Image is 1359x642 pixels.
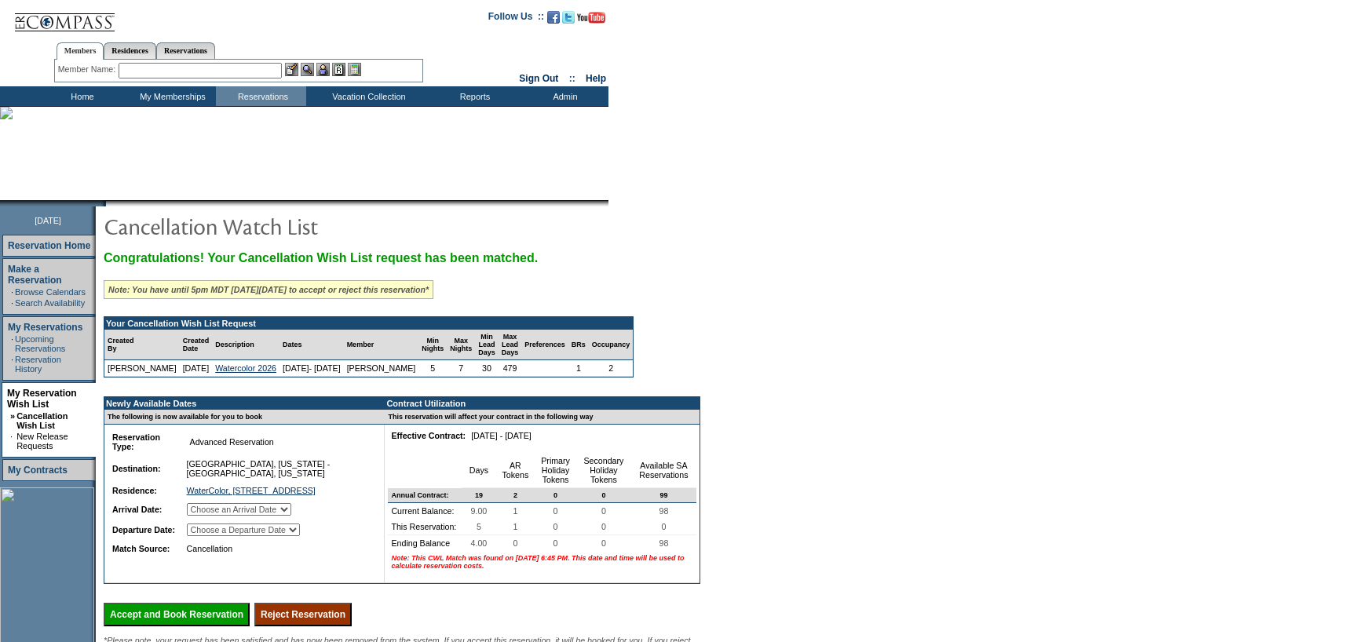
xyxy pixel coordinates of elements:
b: Destination: [112,464,161,473]
td: Admin [518,86,608,106]
a: Follow us on Twitter [562,16,575,25]
span: 1 [510,503,521,519]
td: Description [212,330,279,360]
img: blank.gif [106,200,108,206]
span: 0 [598,503,609,519]
td: Newly Available Dates [104,397,375,410]
td: · [11,298,13,308]
td: The following is now available for you to book [104,410,375,425]
span: 5 [473,519,484,534]
a: Watercolor 2026 [215,363,276,373]
td: [PERSON_NAME] [344,360,419,377]
td: Available SA Reservations [631,453,696,488]
b: Arrival Date: [112,505,162,514]
td: · [11,334,13,353]
span: 0 [550,488,561,502]
td: Follow Us :: [488,9,544,28]
span: 0 [658,519,669,534]
td: Dates [279,330,344,360]
img: Become our fan on Facebook [547,11,560,24]
b: » [10,411,15,421]
td: Contract Utilization [385,397,700,410]
img: Reservations [332,63,345,76]
span: 0 [510,535,521,551]
span: :: [569,73,575,84]
span: 1 [510,519,521,534]
i: Note: You have until 5pm MDT [DATE][DATE] to accept or reject this reservation* [108,285,429,294]
a: My Contracts [8,465,68,476]
span: 0 [550,535,561,551]
td: Ending Balance [388,535,462,551]
td: This reservation will affect your contract in the following way [385,410,700,425]
span: 0 [550,519,561,534]
img: pgTtlCancellationNotification.gif [104,210,418,242]
td: Your Cancellation Wish List Request [104,317,633,330]
td: 1 [568,360,589,377]
img: View [301,63,314,76]
td: [DATE]- [DATE] [279,360,344,377]
span: 0 [598,488,608,502]
a: Reservation History [15,355,61,374]
span: 0 [598,519,609,534]
span: 0 [598,535,609,551]
td: Note: This CWL Match was found on [DATE] 6:45 PM. This date and time will be used to calculate re... [388,551,696,573]
span: 9.00 [468,503,491,519]
div: Member Name: [58,63,119,76]
td: Max Nights [447,330,475,360]
b: Departure Date: [112,525,175,534]
td: 2 [589,360,634,377]
b: Reservation Type: [112,432,160,451]
a: Browse Calendars [15,287,86,297]
td: [DATE] [180,360,213,377]
a: Reservations [156,42,215,59]
img: Impersonate [316,63,330,76]
nobr: [DATE] - [DATE] [471,431,532,440]
span: Congratulations! Your Cancellation Wish List request has been matched. [104,251,538,264]
td: Min Nights [418,330,447,360]
td: AR Tokens [496,453,535,488]
span: 2 [510,488,521,502]
b: Effective Contract: [391,431,466,440]
td: Min Lead Days [475,330,499,360]
td: Cancellation [184,541,371,556]
a: Reservation Home [8,240,90,251]
td: Vacation Collection [306,86,428,106]
td: · [10,432,15,450]
span: 99 [656,488,670,502]
td: Member [344,330,419,360]
td: Reservations [216,86,306,106]
td: 479 [499,360,522,377]
td: [GEOGRAPHIC_DATA], [US_STATE] - [GEOGRAPHIC_DATA], [US_STATE] [184,456,371,481]
td: BRs [568,330,589,360]
a: Make a Reservation [8,264,62,286]
td: · [11,287,13,297]
td: Days [462,453,496,488]
a: Upcoming Reservations [15,334,65,353]
a: Members [57,42,104,60]
td: Current Balance: [388,503,462,519]
input: Accept and Book Reservation [104,603,250,626]
a: Search Availability [15,298,85,308]
img: b_edit.gif [285,63,298,76]
td: [PERSON_NAME] [104,360,180,377]
td: Primary Holiday Tokens [535,453,576,488]
a: Residences [104,42,156,59]
td: Max Lead Days [499,330,522,360]
td: My Memberships [126,86,216,106]
span: 98 [656,535,671,551]
td: Preferences [521,330,568,360]
span: 98 [656,503,671,519]
b: Match Source: [112,544,170,553]
a: Subscribe to our YouTube Channel [577,16,605,25]
a: My Reservations [8,322,82,333]
td: · [11,355,13,374]
td: Secondary Holiday Tokens [576,453,631,488]
img: Follow us on Twitter [562,11,575,24]
span: Advanced Reservation [187,434,277,450]
td: Created By [104,330,180,360]
img: Subscribe to our YouTube Channel [577,12,605,24]
b: Residence: [112,486,157,495]
span: 0 [550,503,561,519]
span: 19 [472,488,486,502]
a: Help [586,73,606,84]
